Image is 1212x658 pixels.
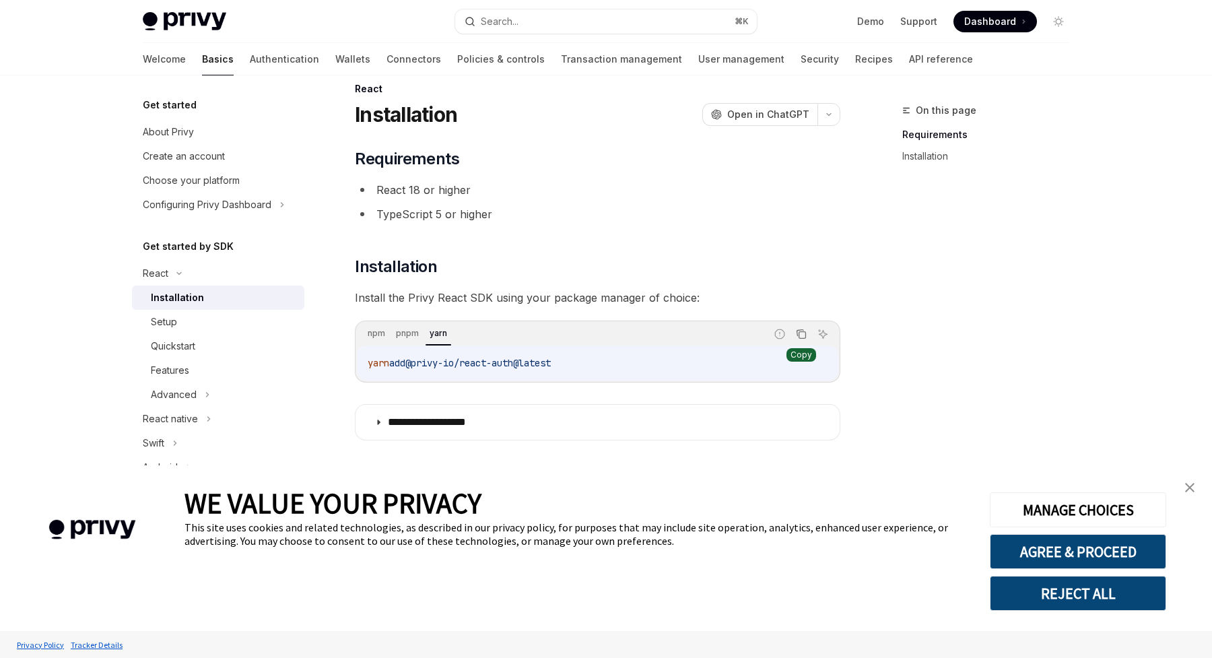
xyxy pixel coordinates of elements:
a: Features [132,358,304,383]
a: Dashboard [953,11,1037,32]
div: Setup [151,314,177,330]
span: @privy-io/react-auth@latest [405,357,551,369]
a: Installation [132,286,304,310]
a: Security [801,43,839,75]
a: Installation [902,145,1080,167]
button: MANAGE CHOICES [990,492,1166,527]
div: React native [143,411,198,427]
a: Wallets [335,43,370,75]
span: ⌘ K [735,16,749,27]
button: Report incorrect code [771,325,788,343]
div: Installation [151,290,204,306]
li: TypeScript 5 or higher [355,205,840,224]
span: WE VALUE YOUR PRIVACY [184,486,481,521]
a: Privacy Policy [13,633,67,657]
button: REJECT ALL [990,576,1166,611]
a: Transaction management [561,43,682,75]
a: Tracker Details [67,633,126,657]
img: close banner [1185,483,1194,492]
span: Requirements [355,148,459,170]
div: npm [364,325,389,341]
li: React 18 or higher [355,180,840,199]
a: Requirements [902,124,1080,145]
h5: Get started [143,97,197,113]
div: Copy [786,348,816,362]
button: Ask AI [814,325,832,343]
button: Open in ChatGPT [702,103,817,126]
div: About Privy [143,124,194,140]
span: On this page [916,102,976,119]
a: Demo [857,15,884,28]
img: light logo [143,12,226,31]
span: yarn [368,357,389,369]
div: pnpm [392,325,423,341]
div: Choose your platform [143,172,240,189]
a: Quickstart [132,334,304,358]
div: React [143,265,168,282]
a: Basics [202,43,234,75]
div: Features [151,362,189,379]
div: React [355,82,840,96]
div: Advanced [151,387,197,403]
span: Dashboard [964,15,1016,28]
div: Create an account [143,148,225,164]
a: User management [698,43,784,75]
div: Search... [481,13,518,30]
div: Swift [143,435,164,451]
a: About Privy [132,120,304,144]
span: Open in ChatGPT [727,108,809,121]
img: company logo [20,500,164,559]
a: API reference [909,43,973,75]
span: Installation [355,256,437,277]
span: Install the Privy React SDK using your package manager of choice: [355,288,840,307]
div: Configuring Privy Dashboard [143,197,271,213]
span: add [389,357,405,369]
button: Search...⌘K [455,9,757,34]
div: This site uses cookies and related technologies, as described in our privacy policy, for purposes... [184,521,970,548]
a: Policies & controls [457,43,545,75]
h5: Get started by SDK [143,238,234,255]
a: close banner [1176,474,1203,501]
a: Support [900,15,937,28]
a: Setup [132,310,304,334]
a: Welcome [143,43,186,75]
a: Recipes [855,43,893,75]
a: Authentication [250,43,319,75]
a: Choose your platform [132,168,304,193]
div: Quickstart [151,338,195,354]
button: AGREE & PROCEED [990,534,1166,569]
button: Toggle dark mode [1048,11,1069,32]
div: Android [143,459,178,475]
h1: Installation [355,102,457,127]
button: Copy the contents from the code block [793,325,810,343]
a: Create an account [132,144,304,168]
a: Connectors [386,43,441,75]
div: yarn [426,325,451,341]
